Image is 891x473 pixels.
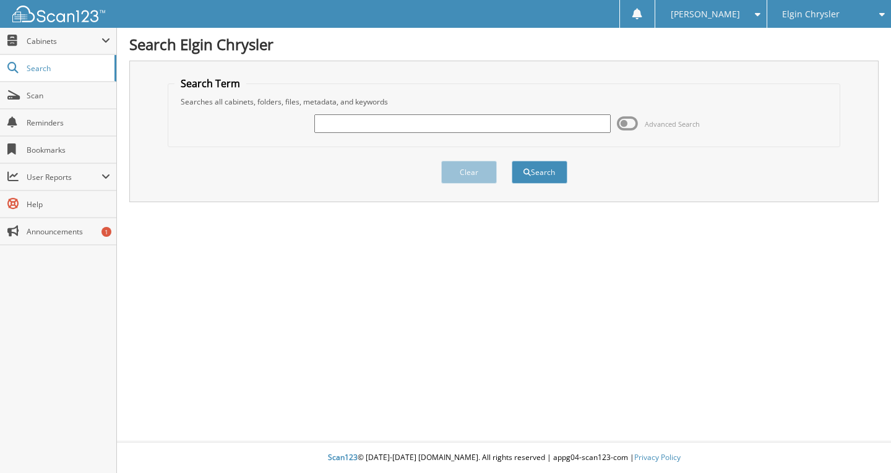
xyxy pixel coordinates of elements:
div: Searches all cabinets, folders, files, metadata, and keywords [174,96,834,107]
button: Clear [441,161,497,184]
span: User Reports [27,172,101,182]
span: Cabinets [27,36,101,46]
div: 1 [101,227,111,237]
span: Reminders [27,117,110,128]
div: © [DATE]-[DATE] [DOMAIN_NAME]. All rights reserved | appg04-scan123-com | [117,443,891,473]
img: scan123-logo-white.svg [12,6,105,22]
legend: Search Term [174,77,246,90]
iframe: Chat Widget [829,414,891,473]
span: Search [27,63,108,74]
span: Announcements [27,226,110,237]
a: Privacy Policy [634,452,681,462]
span: Help [27,199,110,210]
span: Scan123 [328,452,358,462]
button: Search [512,161,567,184]
h1: Search Elgin Chrysler [129,34,879,54]
span: Scan [27,90,110,101]
span: Bookmarks [27,145,110,155]
span: [PERSON_NAME] [671,11,740,18]
span: Elgin Chrysler [782,11,840,18]
span: Advanced Search [645,119,700,129]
